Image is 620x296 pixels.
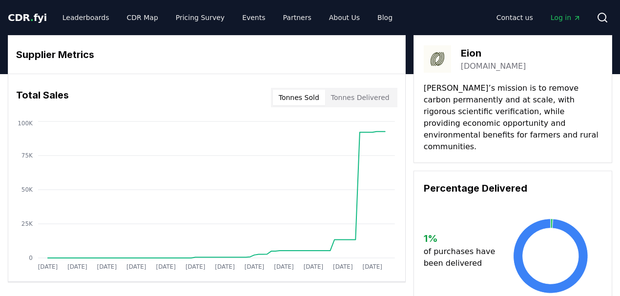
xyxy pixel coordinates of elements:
[304,263,324,270] tspan: [DATE]
[461,46,526,60] h3: Eion
[424,82,602,153] p: [PERSON_NAME]’s mission is to remove carbon permanently and at scale, with rigorous scientific ve...
[55,9,117,26] a: Leaderboards
[245,263,265,270] tspan: [DATE]
[8,12,47,23] span: CDR fyi
[67,263,87,270] tspan: [DATE]
[30,12,34,23] span: .
[156,263,176,270] tspan: [DATE]
[8,11,47,24] a: CDR.fyi
[38,263,58,270] tspan: [DATE]
[489,9,541,26] a: Contact us
[424,246,500,269] p: of purchases have been delivered
[551,13,581,22] span: Log in
[21,152,33,159] tspan: 75K
[273,90,325,105] button: Tonnes Sold
[21,186,33,193] tspan: 50K
[16,47,397,62] h3: Supplier Metrics
[424,45,451,73] img: Eion-logo
[325,90,395,105] button: Tonnes Delivered
[461,60,526,72] a: [DOMAIN_NAME]
[489,9,589,26] nav: Main
[333,263,353,270] tspan: [DATE]
[16,88,69,107] h3: Total Sales
[215,263,235,270] tspan: [DATE]
[186,263,206,270] tspan: [DATE]
[119,9,166,26] a: CDR Map
[543,9,589,26] a: Log in
[321,9,368,26] a: About Us
[424,181,602,196] h3: Percentage Delivered
[126,263,146,270] tspan: [DATE]
[363,263,383,270] tspan: [DATE]
[168,9,232,26] a: Pricing Survey
[274,263,294,270] tspan: [DATE]
[55,9,400,26] nav: Main
[21,220,33,227] tspan: 25K
[424,231,500,246] h3: 1 %
[370,9,400,26] a: Blog
[275,9,319,26] a: Partners
[18,120,33,127] tspan: 100K
[234,9,273,26] a: Events
[97,263,117,270] tspan: [DATE]
[29,255,33,261] tspan: 0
